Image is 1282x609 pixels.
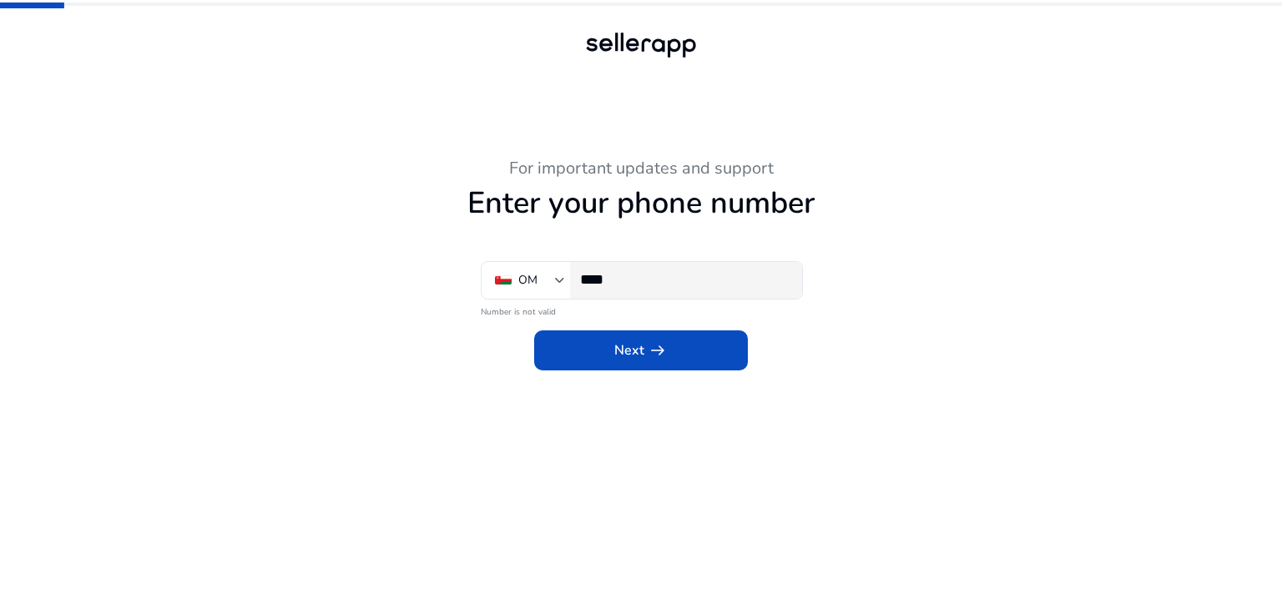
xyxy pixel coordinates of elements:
[481,301,801,319] mat-error: Number is not valid
[182,185,1100,221] h1: Enter your phone number
[182,159,1100,179] h3: For important updates and support
[534,330,748,370] button: Nextarrow_right_alt
[614,340,668,360] span: Next
[648,340,668,360] span: arrow_right_alt
[518,271,538,289] div: OM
